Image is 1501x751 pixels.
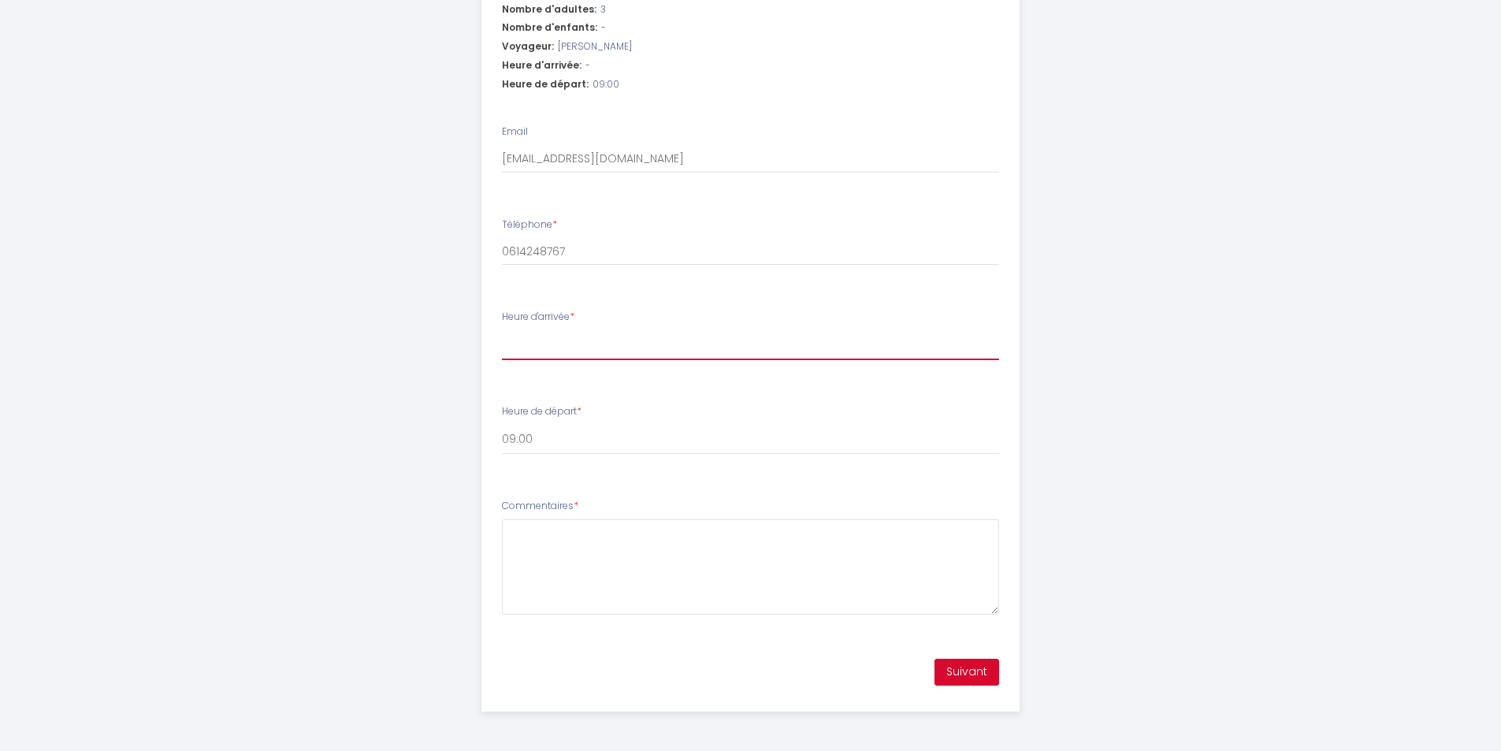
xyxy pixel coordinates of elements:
[558,39,632,54] span: [PERSON_NAME]
[593,77,619,92] span: 09:00
[502,217,557,232] label: Téléphone
[502,39,554,54] span: Voyageur:
[502,125,528,139] label: Email
[502,404,581,419] label: Heure de départ
[502,2,596,17] span: Nombre d'adultes:
[600,2,606,17] span: 3
[502,499,578,514] label: Commentaires
[934,659,999,686] button: Suivant
[502,77,589,92] span: Heure de départ:
[502,310,574,325] label: Heure d'arrivée
[601,20,606,35] span: -
[585,58,590,73] span: -
[502,58,581,73] span: Heure d'arrivée:
[502,20,597,35] span: Nombre d'enfants:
